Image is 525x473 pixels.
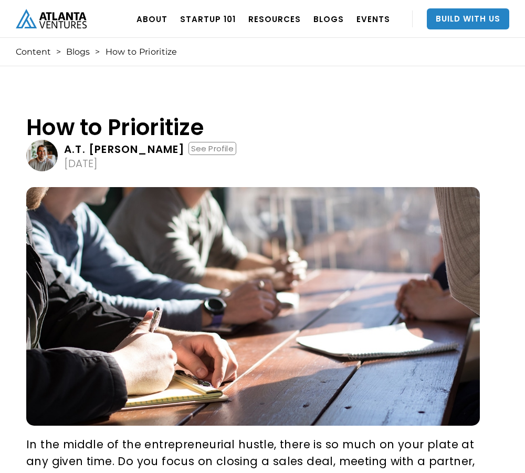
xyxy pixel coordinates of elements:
a: EVENTS [356,4,390,34]
a: Content [16,47,51,57]
div: [DATE] [64,158,98,169]
a: Build With Us [427,8,509,29]
a: Startup 101 [180,4,236,34]
div: How to Prioritize [106,47,177,57]
a: ABOUT [136,4,167,34]
div: A.T. [PERSON_NAME] [64,144,185,155]
div: See Profile [188,142,236,155]
a: Blogs [66,47,90,57]
a: A.T. [PERSON_NAME]See Profile[DATE] [26,140,480,171]
div: > [56,47,61,57]
h1: How to Prioritize [26,115,480,140]
a: RESOURCES [248,4,301,34]
div: > [95,47,100,57]
a: BLOGS [313,4,344,34]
